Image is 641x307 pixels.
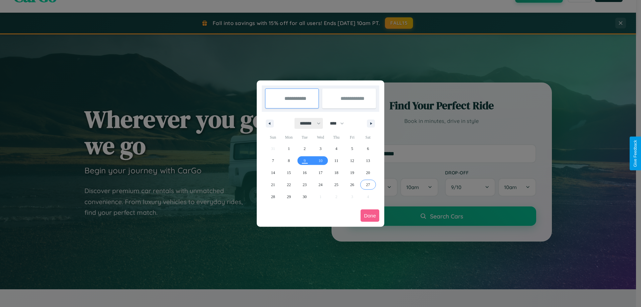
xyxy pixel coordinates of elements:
[329,179,344,191] button: 25
[350,167,354,179] span: 19
[335,155,339,167] span: 11
[319,143,322,155] span: 3
[344,155,360,167] button: 12
[281,191,296,203] button: 29
[312,155,328,167] button: 10
[271,191,275,203] span: 28
[265,179,281,191] button: 21
[360,167,376,179] button: 20
[360,132,376,143] span: Sat
[297,143,312,155] button: 2
[265,132,281,143] span: Sun
[329,132,344,143] span: Thu
[281,179,296,191] button: 22
[281,167,296,179] button: 15
[344,179,360,191] button: 26
[312,179,328,191] button: 24
[297,191,312,203] button: 30
[281,132,296,143] span: Mon
[304,143,306,155] span: 2
[334,167,338,179] span: 18
[287,167,291,179] span: 15
[303,167,307,179] span: 16
[366,167,370,179] span: 20
[271,179,275,191] span: 21
[318,155,323,167] span: 10
[360,155,376,167] button: 13
[366,155,370,167] span: 13
[312,167,328,179] button: 17
[265,191,281,203] button: 28
[312,132,328,143] span: Wed
[329,167,344,179] button: 18
[329,143,344,155] button: 4
[344,167,360,179] button: 19
[344,132,360,143] span: Fri
[297,132,312,143] span: Tue
[361,209,379,222] button: Done
[335,143,337,155] span: 4
[366,179,370,191] span: 27
[297,167,312,179] button: 16
[360,179,376,191] button: 27
[318,167,323,179] span: 17
[288,155,290,167] span: 8
[304,155,306,167] span: 9
[271,167,275,179] span: 14
[350,155,354,167] span: 12
[318,179,323,191] span: 24
[265,155,281,167] button: 7
[265,167,281,179] button: 14
[312,143,328,155] button: 3
[351,143,353,155] span: 5
[633,140,638,167] div: Give Feedback
[281,155,296,167] button: 8
[329,155,344,167] button: 11
[297,179,312,191] button: 23
[360,143,376,155] button: 6
[281,143,296,155] button: 1
[287,179,291,191] span: 22
[303,179,307,191] span: 23
[287,191,291,203] span: 29
[350,179,354,191] span: 26
[297,155,312,167] button: 9
[367,143,369,155] span: 6
[288,143,290,155] span: 1
[334,179,338,191] span: 25
[272,155,274,167] span: 7
[303,191,307,203] span: 30
[344,143,360,155] button: 5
